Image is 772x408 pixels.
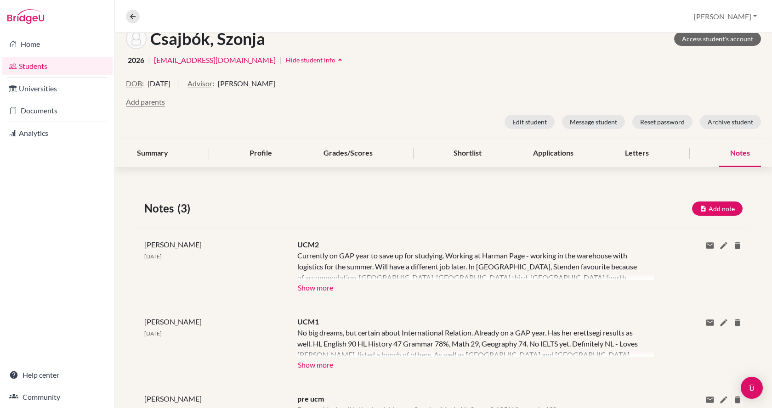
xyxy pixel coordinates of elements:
a: Documents [2,101,113,120]
span: | [178,78,180,96]
a: Help center [2,366,113,384]
span: [PERSON_NAME] [144,240,202,249]
span: [DATE] [148,78,170,89]
div: Shortlist [443,140,493,167]
span: pre ucm [297,394,324,403]
button: Archive student [700,115,761,129]
img: Bridge-U [7,9,44,24]
span: Notes [144,200,177,217]
div: Profile [238,140,283,167]
span: [PERSON_NAME] [218,78,275,89]
div: Open Intercom Messenger [741,377,763,399]
span: Hide student info [286,56,335,64]
button: Add parents [126,96,165,107]
button: Add note [692,201,743,216]
a: Community [2,388,113,406]
span: [PERSON_NAME] [144,394,202,403]
span: [DATE] [144,330,162,337]
button: Hide student infoarrow_drop_up [285,53,345,67]
span: [PERSON_NAME] [144,317,202,326]
a: Analytics [2,124,113,142]
span: : [142,78,144,89]
button: Message student [562,115,625,129]
button: [PERSON_NAME] [690,8,761,25]
a: [EMAIL_ADDRESS][DOMAIN_NAME] [154,55,276,66]
span: 2026 [128,55,144,66]
div: Applications [522,140,585,167]
div: No big dreams, but certain about International Relation. Already on a GAP year. Has her erettsegi... [297,327,641,357]
img: Szonja Csajbók's avatar [126,28,147,49]
span: : [212,78,214,89]
a: Universities [2,79,113,98]
i: arrow_drop_up [335,55,345,64]
span: (3) [177,200,194,217]
button: Edit student [505,115,555,129]
h1: Csajbók, Szonja [150,29,265,49]
button: Reset password [632,115,693,129]
span: | [148,55,150,66]
span: | [279,55,282,66]
div: Summary [126,140,179,167]
span: UCM1 [297,317,319,326]
a: Home [2,35,113,53]
div: Grades/Scores [312,140,384,167]
a: Students [2,57,113,75]
div: Letters [614,140,660,167]
button: Show more [297,357,334,371]
button: DOB [126,78,142,89]
div: Notes [719,140,761,167]
a: Access student's account [674,32,761,46]
span: [DATE] [144,253,162,260]
button: Advisor [187,78,212,89]
div: Currently on GAP year to save up for studying. Working at Harman Page - working in the warehouse ... [297,250,641,280]
span: UCM2 [297,240,319,249]
button: Show more [297,280,334,294]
